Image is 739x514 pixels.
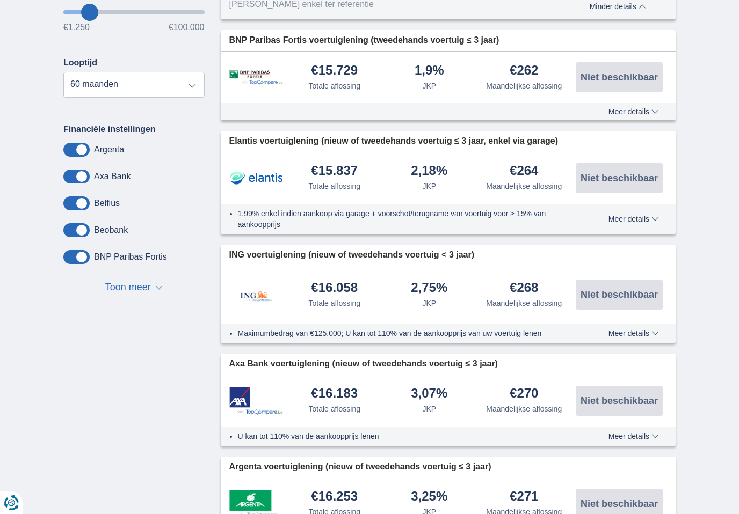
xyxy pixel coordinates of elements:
div: JKP [422,403,436,414]
div: €16.183 [311,387,358,401]
div: Totale aflossing [308,181,360,192]
button: Niet beschikbaar [576,386,663,416]
label: Beobank [94,225,128,235]
span: Niet beschikbaar [581,290,658,299]
span: ▼ [155,285,163,290]
button: Toon meer ▼ [102,280,166,295]
button: Meer details [600,215,667,223]
button: Niet beschikbaar [576,62,663,92]
div: Maandelijkse aflossing [486,181,562,192]
img: product.pl.alt ING [229,277,283,313]
span: Meer details [608,329,659,337]
label: Belfius [94,199,120,208]
span: Niet beschikbaar [581,396,658,406]
div: Maandelijkse aflossing [486,403,562,414]
button: Meer details [600,329,667,337]
div: Totale aflossing [308,298,360,309]
div: 2,18% [411,164,447,179]
span: Elantis voertuiglening (nieuw of tweedehands voertuig ≤ 3 jaar, enkel via garage) [229,135,559,148]
li: U kan tot 110% van de aankoopprijs lenen [238,431,569,442]
button: Meer details [600,432,667,440]
div: Totale aflossing [308,403,360,414]
span: Meer details [608,108,659,115]
span: ING voertuiglening (nieuw of tweedehands voertuig < 3 jaar) [229,249,475,261]
span: €100.000 [169,23,205,32]
div: JKP [422,298,436,309]
label: Financiële instellingen [63,124,156,134]
span: Argenta voertuiglening (nieuw of tweedehands voertuig ≤ 3 jaar) [229,461,491,473]
label: Argenta [94,145,124,155]
span: Niet beschikbaar [581,72,658,82]
div: €15.837 [311,164,358,179]
div: €16.058 [311,281,358,296]
button: Niet beschikbaar [576,280,663,310]
div: €270 [510,387,538,401]
span: Minder details [590,3,646,10]
li: Maximumbedrag van €125.000; U kan tot 110% van de aankoopprijs van uw voertuig lenen [238,328,569,339]
div: Maandelijkse aflossing [486,298,562,309]
div: JKP [422,181,436,192]
label: Looptijd [63,58,97,68]
div: €271 [510,490,538,504]
div: 3,25% [411,490,447,504]
span: Axa Bank voertuiglening (nieuw of tweedehands voertuig ≤ 3 jaar) [229,358,498,370]
label: Axa Bank [94,172,131,181]
label: BNP Paribas Fortis [94,252,167,262]
div: 2,75% [411,281,447,296]
button: Meer details [600,107,667,116]
span: BNP Paribas Fortis voertuiglening (tweedehands voertuig ≤ 3 jaar) [229,34,499,47]
span: Niet beschikbaar [581,499,658,509]
div: €264 [510,164,538,179]
span: Niet beschikbaar [581,173,658,183]
span: Toon meer [105,281,151,295]
div: €16.253 [311,490,358,504]
span: €1.250 [63,23,90,32]
span: Meer details [608,215,659,223]
div: Totale aflossing [308,80,360,91]
input: wantToBorrow [63,10,205,14]
img: product.pl.alt Axa Bank [229,387,283,415]
div: €15.729 [311,64,358,78]
div: JKP [422,80,436,91]
div: 3,07% [411,387,447,401]
span: Meer details [608,432,659,440]
div: €268 [510,281,538,296]
img: product.pl.alt Elantis [229,165,283,192]
img: product.pl.alt BNP Paribas Fortis [229,70,283,85]
li: 1,99% enkel indien aankoop via garage + voorschot/terugname van voertuig voor ≥ 15% van aankoopprijs [238,208,569,230]
div: 1,9% [415,64,444,78]
div: €262 [510,64,538,78]
button: Niet beschikbaar [576,163,663,193]
div: Maandelijkse aflossing [486,80,562,91]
